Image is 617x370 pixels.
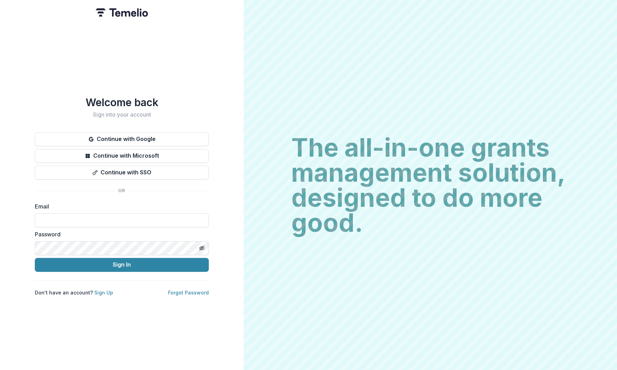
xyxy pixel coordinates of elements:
[96,8,148,17] img: Temelio
[35,111,209,118] h2: Sign into your account
[35,166,209,180] button: Continue with SSO
[168,290,209,296] a: Forgot Password
[94,290,113,296] a: Sign Up
[35,96,209,109] h1: Welcome back
[35,258,209,272] button: Sign In
[196,243,207,254] button: Toggle password visibility
[35,230,205,238] label: Password
[35,132,209,146] button: Continue with Google
[35,289,113,296] p: Don't have an account?
[35,149,209,163] button: Continue with Microsoft
[35,202,205,211] label: Email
